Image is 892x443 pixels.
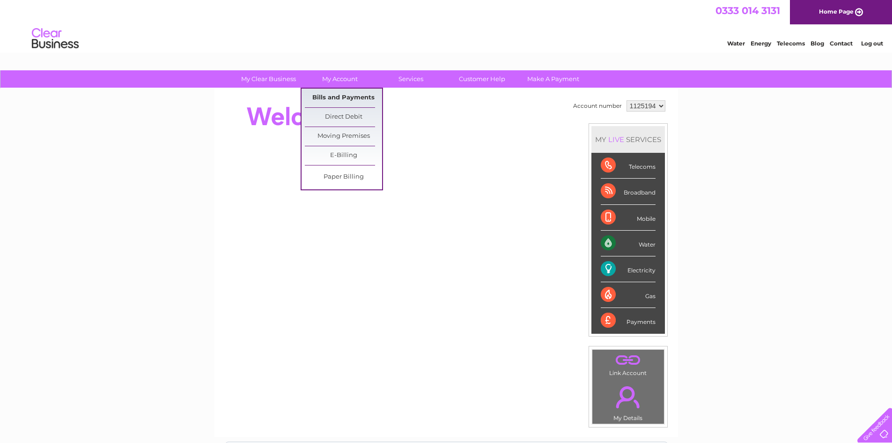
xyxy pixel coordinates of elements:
[606,135,626,144] div: LIVE
[861,40,883,47] a: Log out
[305,146,382,165] a: E-Billing
[305,127,382,146] a: Moving Premises
[751,40,771,47] a: Energy
[777,40,805,47] a: Telecoms
[811,40,824,47] a: Blog
[305,108,382,127] a: Direct Debit
[443,70,521,88] a: Customer Help
[595,352,662,368] a: .
[601,231,656,256] div: Water
[225,5,668,45] div: Clear Business is a trading name of Verastar Limited (registered in [GEOGRAPHIC_DATA] No. 3667643...
[601,256,656,282] div: Electricity
[230,70,307,88] a: My Clear Business
[830,40,853,47] a: Contact
[515,70,592,88] a: Make A Payment
[305,168,382,187] a: Paper Billing
[592,378,664,424] td: My Details
[571,98,624,114] td: Account number
[301,70,378,88] a: My Account
[727,40,745,47] a: Water
[601,205,656,231] div: Mobile
[305,89,382,107] a: Bills and Payments
[592,349,664,379] td: Link Account
[591,126,665,153] div: MY SERVICES
[601,153,656,179] div: Telecoms
[715,5,780,16] a: 0333 014 3131
[595,381,662,413] a: .
[601,282,656,308] div: Gas
[601,179,656,204] div: Broadband
[372,70,450,88] a: Services
[601,308,656,333] div: Payments
[31,24,79,53] img: logo.png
